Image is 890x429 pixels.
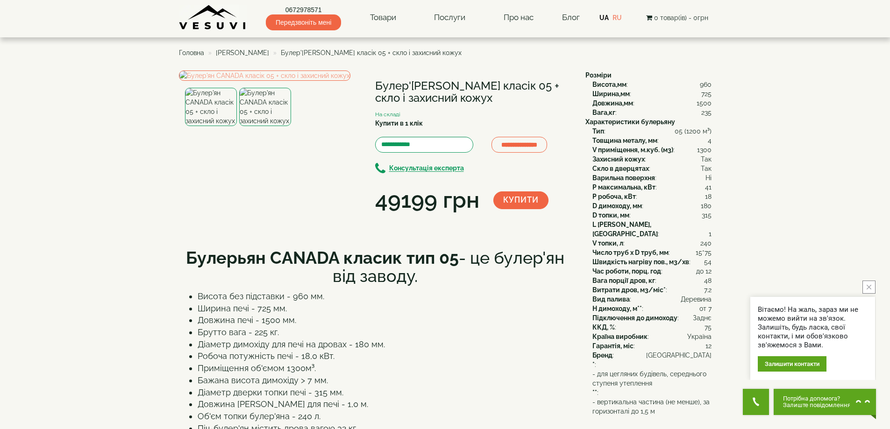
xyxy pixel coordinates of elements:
span: 41 [705,183,712,192]
a: Послуги [425,7,475,28]
span: Ні [705,173,712,183]
div: : [592,267,712,276]
b: P максимальна, кВт [592,183,655,191]
b: V топки, л [592,239,623,247]
li: Об'єм топки булер'яна - 240 л. [198,410,571,422]
span: 1500 [697,98,712,108]
div: : [592,108,712,117]
span: 12 [705,341,712,351]
span: 7.2 [704,285,712,295]
span: - для цегляних будівель, середнього ступеня утеплення [592,369,712,388]
a: Блог [562,13,580,22]
div: : [592,145,712,155]
b: Скло в дверцятах [592,165,649,172]
span: Передзвоніть мені [266,14,341,30]
span: [PERSON_NAME] [216,49,269,56]
li: Довжина печі - 1500 мм. [198,314,571,326]
li: Діаметр димохіду для печі на дровах - 180 мм. [198,338,571,351]
li: Ширина печі - 725 мм. [198,302,571,315]
span: 235 [701,108,712,117]
a: Про нас [494,7,543,28]
b: Час роботи, порц. год [592,267,661,275]
div: : [592,257,712,267]
span: Так [701,164,712,173]
div: : [592,323,712,332]
b: L [PERSON_NAME], [GEOGRAPHIC_DATA] [592,221,658,238]
b: Ширина,мм [592,90,630,98]
div: : [592,313,712,323]
div: : [592,89,712,98]
div: : [592,295,712,304]
span: Залиште повідомлення [783,402,851,408]
small: На складі [375,111,400,118]
li: Висота без підставки - 960 мм. [198,290,571,302]
div: : [592,201,712,211]
img: Булер'ян CANADA класік 05 + скло і захисний кожух [239,88,291,126]
div: : [592,192,712,201]
li: Діаметр дверки топки печі - 315 мм. [198,387,571,399]
div: : [592,369,712,397]
span: 1300 [697,145,712,155]
b: Країна виробник [592,333,648,340]
span: 4 [708,136,712,145]
div: : [592,332,712,341]
b: Товщина металу, мм [592,137,657,144]
span: 180 [701,201,712,211]
div: : [592,220,712,239]
b: Варильна поверхня [592,174,655,182]
a: RU [612,14,622,21]
li: Бажана висота димохіду > 7 мм. [198,374,571,387]
div: : [592,80,712,89]
h1: - це булер'ян від заводу. [179,249,571,286]
div: : [592,98,712,108]
a: UA [599,14,609,21]
div: : [592,341,712,351]
div: : [592,285,712,295]
div: : [592,155,712,164]
b: D топки, мм [592,211,629,219]
button: Get Call button [743,389,769,415]
button: Купити [493,191,548,209]
b: D димоходу, мм [592,202,642,210]
b: Підключення до димоходу [592,314,677,322]
b: H димоходу, м** [592,305,642,312]
b: Число труб x D труб, мм [592,249,669,256]
div: : [592,304,712,313]
div: : [592,136,712,145]
b: Булерьян CANADA класик тип 05 [186,248,459,267]
h1: Булер'[PERSON_NAME] класік 05 + скло і захисний кожух [375,80,571,105]
span: 960 [700,80,712,89]
span: Булер'[PERSON_NAME] класік 05 + скло і захисний кожух [281,49,462,56]
span: от 7 [699,304,712,313]
b: V приміщення, м.куб. (м3) [592,146,673,154]
a: Товари [361,7,406,28]
span: Потрібна допомога? [783,395,851,402]
span: Україна [687,332,712,341]
b: Вага,кг [592,109,615,116]
b: Захисний кожух [592,155,645,163]
span: - вертикальна частина (не менше), за горизонталі до 1,5 м [592,397,712,416]
li: Робоча потужність печі - 18,0 кВт. [198,350,571,362]
li: Довжина [PERSON_NAME] для печі - 1,0 м. [198,398,571,410]
div: : [592,351,712,360]
a: Булер'ян CANADA класік 05 + скло і захисний кожух [179,70,350,81]
div: : [592,239,712,248]
b: Гарантія, міс [592,342,634,350]
b: P робоча, кВт [592,193,636,200]
button: Chat button [774,389,876,415]
img: Булер'ян CANADA класік 05 + скло і захисний кожух [185,88,237,126]
span: 48 [704,276,712,285]
div: : [592,164,712,173]
span: 54 [704,257,712,267]
b: Вид палива [592,295,630,303]
span: 75 [705,323,712,332]
span: Головна [179,49,204,56]
b: Витрати дров, м3/міс* [592,286,666,294]
span: Деревина [681,295,712,304]
span: 05 (1200 м³) [675,127,712,136]
div: : [592,183,712,192]
b: Вага порції дров, кг [592,277,655,284]
span: [GEOGRAPHIC_DATA] [646,351,712,360]
b: ККД, % [592,324,615,331]
span: 725 [701,89,712,98]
